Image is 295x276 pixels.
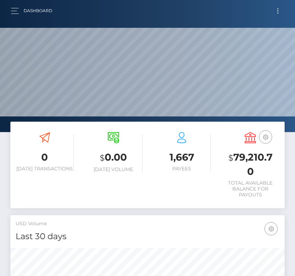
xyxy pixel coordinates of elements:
h4: Last 30 days [16,230,279,243]
h5: USD Volume [16,220,279,227]
h6: Total Available Balance for Payouts [221,180,279,197]
small: $ [228,153,233,163]
small: $ [100,153,105,163]
button: Toggle navigation [271,6,284,16]
h3: 79,210.70 [221,151,279,178]
h6: [DATE] Volume [84,167,142,172]
a: Dashboard [24,3,52,18]
h3: 0.00 [84,151,142,165]
h6: [DATE] Transactions [16,166,74,172]
h3: 1,667 [153,151,211,164]
h3: 0 [16,151,74,164]
h6: Payees [153,166,211,172]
